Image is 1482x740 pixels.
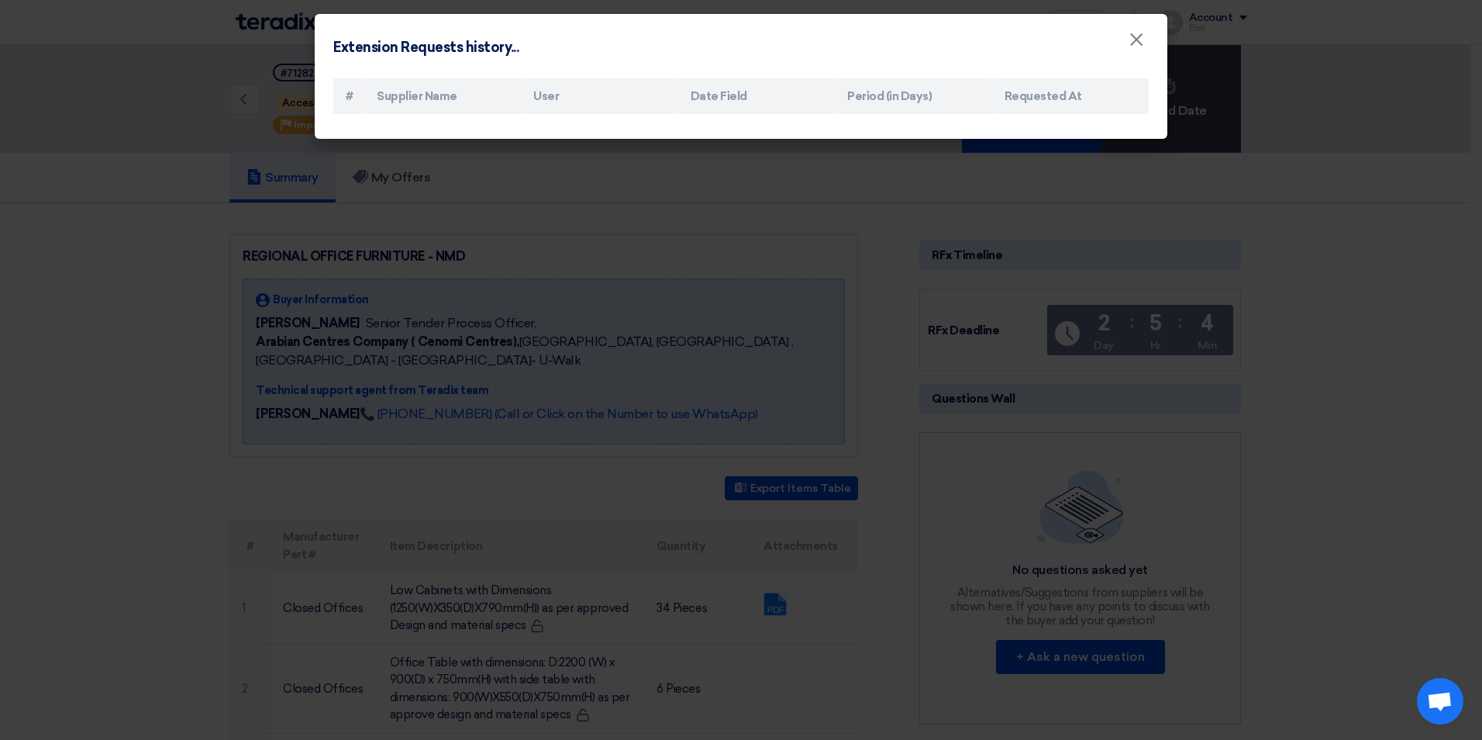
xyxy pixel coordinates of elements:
th: User [521,78,677,115]
th: Date Field [678,78,835,115]
th: Requested At [992,78,1149,115]
div: Open chat [1417,678,1463,724]
button: Close [1116,25,1156,56]
th: # [333,78,364,115]
th: Supplier Name [364,78,521,115]
th: Period (in Days) [835,78,991,115]
span: × [1129,28,1144,59]
h4: Extension Requests history... [333,37,519,58]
